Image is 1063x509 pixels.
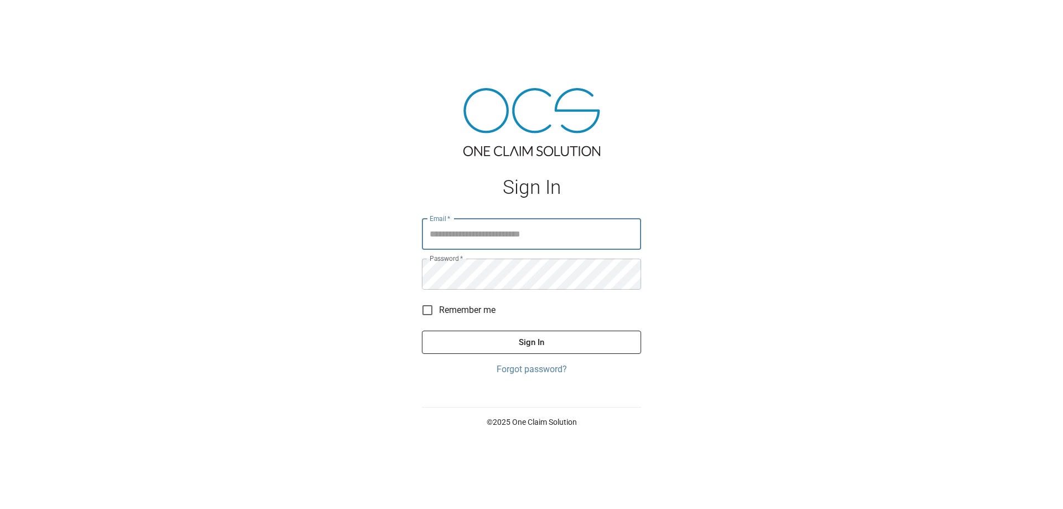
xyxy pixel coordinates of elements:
a: Forgot password? [422,363,641,376]
label: Email [430,214,451,223]
label: Password [430,254,463,263]
span: Remember me [439,304,496,317]
img: ocs-logo-tra.png [463,88,600,156]
h1: Sign In [422,176,641,199]
p: © 2025 One Claim Solution [422,417,641,428]
img: ocs-logo-white-transparent.png [13,7,58,29]
button: Sign In [422,331,641,354]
